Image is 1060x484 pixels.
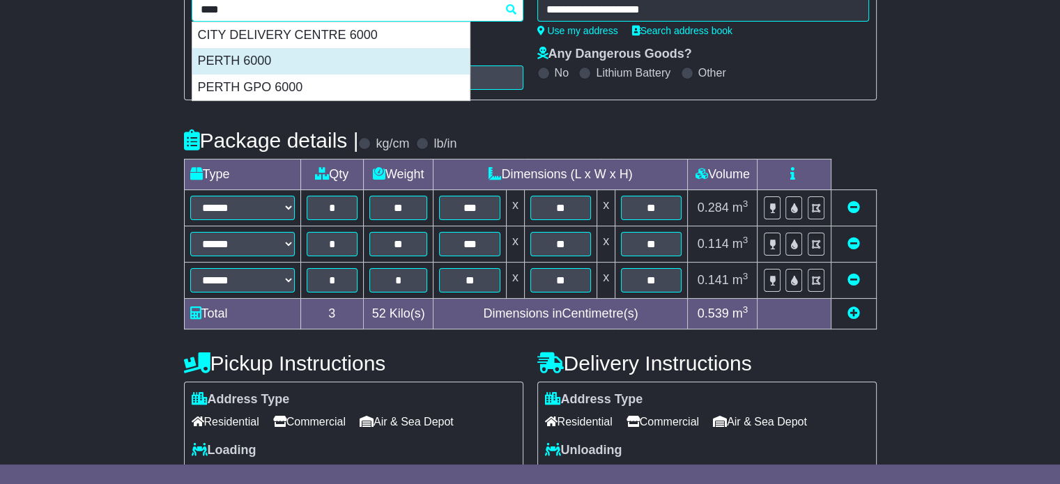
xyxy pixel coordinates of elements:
[698,306,729,320] span: 0.539
[597,263,615,299] td: x
[545,443,622,458] label: Unloading
[732,306,748,320] span: m
[537,47,692,62] label: Any Dangerous Goods?
[743,235,748,245] sup: 3
[433,136,456,152] label: lb/in
[192,48,470,75] div: PERTH 6000
[192,22,470,49] div: CITY DELIVERY CENTRE 6000
[253,461,302,483] span: Tail Lift
[597,190,615,226] td: x
[184,129,359,152] h4: Package details |
[732,273,748,287] span: m
[376,136,409,152] label: kg/cm
[545,392,643,407] label: Address Type
[506,226,524,263] td: x
[192,411,259,432] span: Residential
[363,299,433,329] td: Kilo(s)
[743,304,748,315] sup: 3
[506,263,524,299] td: x
[847,237,860,251] a: Remove this item
[627,411,699,432] span: Commercial
[192,461,239,483] span: Forklift
[545,461,592,483] span: Forklift
[743,198,748,209] sup: 3
[192,392,290,407] label: Address Type
[555,66,569,79] label: No
[847,306,860,320] a: Add new item
[713,411,807,432] span: Air & Sea Depot
[537,352,877,375] h4: Delivery Instructions
[300,159,363,190] td: Qty
[632,25,732,36] a: Search address book
[372,306,386,320] span: 52
[273,411,346,432] span: Commercial
[698,66,726,79] label: Other
[732,237,748,251] span: m
[360,411,454,432] span: Air & Sea Depot
[698,273,729,287] span: 0.141
[698,201,729,214] span: 0.284
[184,159,300,190] td: Type
[743,271,748,281] sup: 3
[597,226,615,263] td: x
[545,411,613,432] span: Residential
[688,159,758,190] td: Volume
[606,461,655,483] span: Tail Lift
[184,352,523,375] h4: Pickup Instructions
[433,299,688,329] td: Dimensions in Centimetre(s)
[847,201,860,214] a: Remove this item
[300,299,363,329] td: 3
[537,25,618,36] a: Use my address
[192,443,256,458] label: Loading
[596,66,670,79] label: Lithium Battery
[192,75,470,101] div: PERTH GPO 6000
[847,273,860,287] a: Remove this item
[506,190,524,226] td: x
[433,159,688,190] td: Dimensions (L x W x H)
[698,237,729,251] span: 0.114
[363,159,433,190] td: Weight
[732,201,748,214] span: m
[184,299,300,329] td: Total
